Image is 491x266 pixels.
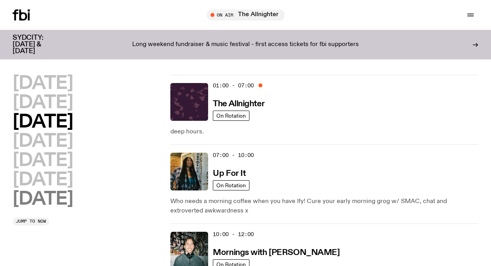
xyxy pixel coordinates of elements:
[213,168,245,178] a: Up For It
[13,35,63,55] h3: SYDCITY: [DATE] & [DATE]
[170,197,478,216] p: Who needs a morning coffee when you have Ify! Cure your early morning grog w/ SMAC, chat and extr...
[13,94,73,112] button: [DATE]
[213,98,264,108] a: The Allnighter
[13,152,73,170] button: [DATE]
[213,249,340,257] h3: Mornings with [PERSON_NAME]
[213,247,340,257] a: Mornings with [PERSON_NAME]
[216,182,246,188] span: On Rotation
[213,231,254,238] span: 10:00 - 12:00
[213,170,245,178] h3: Up For It
[13,75,73,92] button: [DATE]
[13,190,73,208] button: [DATE]
[13,171,73,189] button: [DATE]
[213,82,254,89] span: 01:00 - 07:00
[207,9,285,20] button: On AirThe Allnighter
[13,113,73,131] button: [DATE]
[13,133,73,150] button: [DATE]
[16,219,46,224] span: Jump to now
[213,151,254,159] span: 07:00 - 10:00
[216,113,246,118] span: On Rotation
[13,218,49,225] button: Jump to now
[213,180,249,190] a: On Rotation
[132,41,359,48] p: Long weekend fundraiser & music festival - first access tickets for fbi supporters
[213,111,249,121] a: On Rotation
[213,100,264,108] h3: The Allnighter
[170,153,208,190] img: Ify - a Brown Skin girl with black braided twists, looking up to the side with her tongue stickin...
[170,127,478,137] p: deep hours.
